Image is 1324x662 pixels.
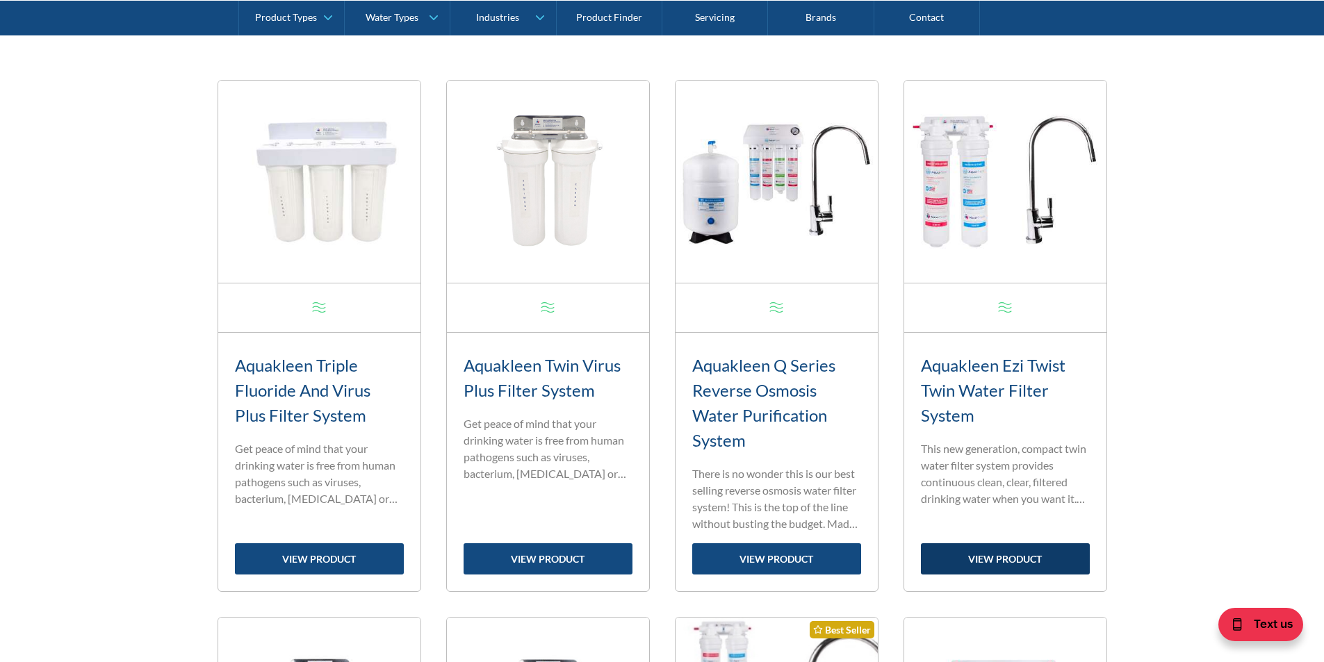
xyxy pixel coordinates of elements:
[692,465,861,532] p: There is no wonder this is our best selling reverse osmosis water filter system! This is the top ...
[810,621,874,638] div: Best Seller
[235,440,404,507] p: Get peace of mind that your drinking water is free from human pathogens such as viruses, bacteriu...
[676,81,878,283] img: Aquakleen Q Series Reverse Osmosis Water Purification System
[235,543,404,574] a: view product
[218,81,420,283] img: Aquakleen Triple Fluoride And Virus Plus Filter System
[255,11,317,23] div: Product Types
[921,440,1090,507] p: This new generation, compact twin water filter system provides continuous clean, clear, filtered ...
[366,11,418,23] div: Water Types
[464,415,632,482] p: Get peace of mind that your drinking water is free from human pathogens such as viruses, bacteriu...
[476,11,519,23] div: Industries
[921,543,1090,574] a: view product
[692,543,861,574] a: view product
[464,543,632,574] a: view product
[464,353,632,403] h3: Aquakleen Twin Virus Plus Filter System
[904,81,1106,283] img: Aquakleen Ezi Twist Twin Water Filter System
[921,353,1090,428] h3: Aquakleen Ezi Twist Twin Water Filter System
[447,81,649,283] img: Aquakleen Twin Virus Plus Filter System
[692,353,861,453] h3: Aquakleen Q Series Reverse Osmosis Water Purification System
[235,353,404,428] h3: Aquakleen Triple Fluoride And Virus Plus Filter System
[1185,593,1324,662] iframe: podium webchat widget bubble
